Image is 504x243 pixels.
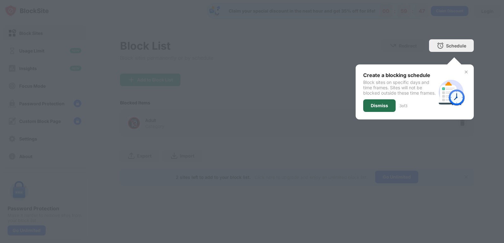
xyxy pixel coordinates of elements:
[436,77,466,107] img: schedule.svg
[363,72,436,78] div: Create a blocking schedule
[399,103,407,108] div: 3 of 3
[446,43,466,48] div: Schedule
[464,69,469,75] img: x-button.svg
[371,103,388,108] div: Dismiss
[363,80,436,96] div: Block sites on specific days and time frames. Sites will not be blocked outside these time frames.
